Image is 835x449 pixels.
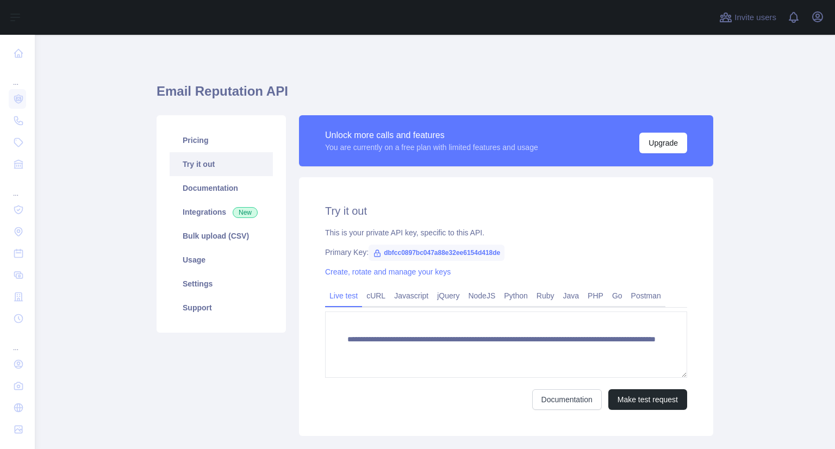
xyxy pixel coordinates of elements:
[325,287,362,304] a: Live test
[9,330,26,352] div: ...
[369,245,504,261] span: dbfcc0897bc047a88e32ee6154d418de
[157,83,713,109] h1: Email Reputation API
[9,176,26,198] div: ...
[325,267,451,276] a: Create, rotate and manage your keys
[559,287,584,304] a: Java
[627,287,665,304] a: Postman
[532,389,602,410] a: Documentation
[170,152,273,176] a: Try it out
[583,287,608,304] a: PHP
[170,248,273,272] a: Usage
[170,224,273,248] a: Bulk upload (CSV)
[325,247,687,258] div: Primary Key:
[362,287,390,304] a: cURL
[464,287,500,304] a: NodeJS
[9,65,26,87] div: ...
[608,389,687,410] button: Make test request
[170,296,273,320] a: Support
[325,129,538,142] div: Unlock more calls and features
[734,11,776,24] span: Invite users
[608,287,627,304] a: Go
[233,207,258,218] span: New
[325,203,687,219] h2: Try it out
[170,128,273,152] a: Pricing
[170,176,273,200] a: Documentation
[639,133,687,153] button: Upgrade
[325,227,687,238] div: This is your private API key, specific to this API.
[433,287,464,304] a: jQuery
[170,272,273,296] a: Settings
[390,287,433,304] a: Javascript
[500,287,532,304] a: Python
[717,9,778,26] button: Invite users
[325,142,538,153] div: You are currently on a free plan with limited features and usage
[170,200,273,224] a: Integrations New
[532,287,559,304] a: Ruby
